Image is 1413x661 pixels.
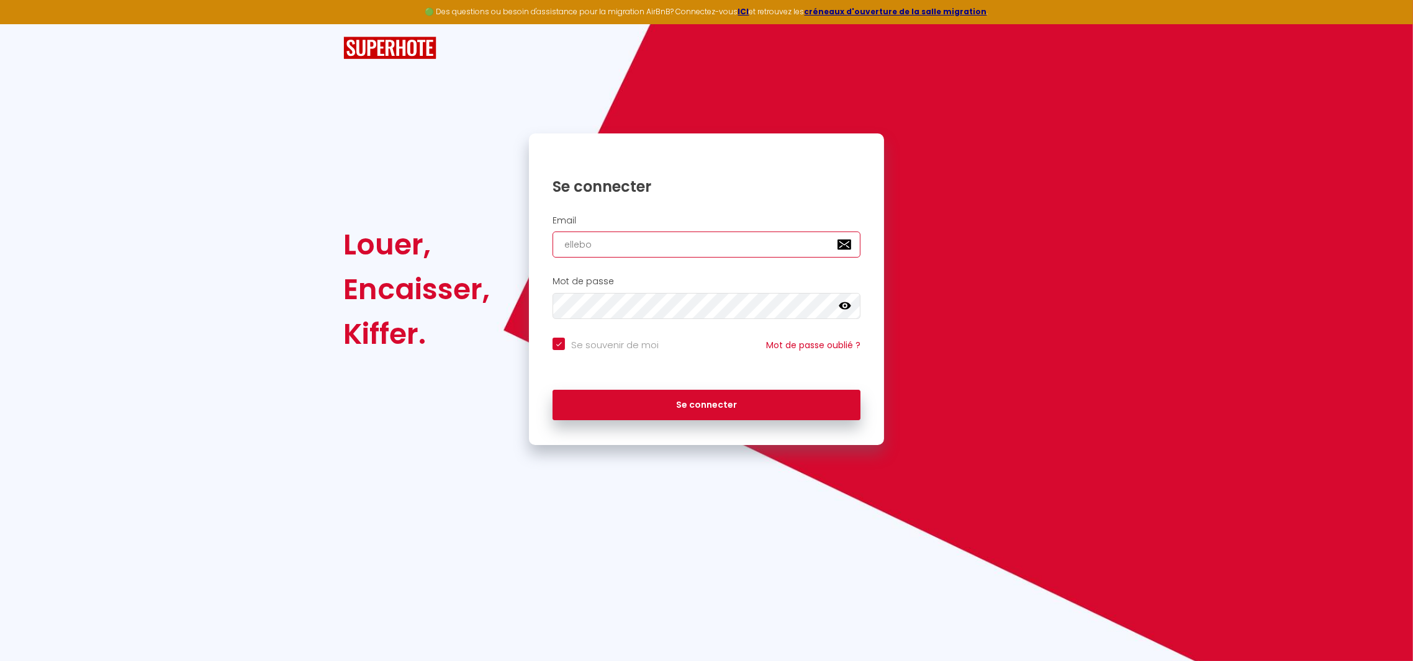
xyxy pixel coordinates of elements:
a: créneaux d'ouverture de la salle migration [805,6,987,17]
div: Louer, [343,222,490,267]
div: Kiffer. [343,312,490,356]
h2: Email [553,215,860,226]
h1: Se connecter [553,177,860,196]
h2: Mot de passe [553,276,860,287]
div: Encaisser, [343,267,490,312]
button: Se connecter [553,390,860,421]
a: Mot de passe oublié ? [766,339,860,351]
img: SuperHote logo [343,37,436,60]
input: Ton Email [553,232,860,258]
button: Ouvrir le widget de chat LiveChat [10,5,47,42]
a: ICI [738,6,749,17]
